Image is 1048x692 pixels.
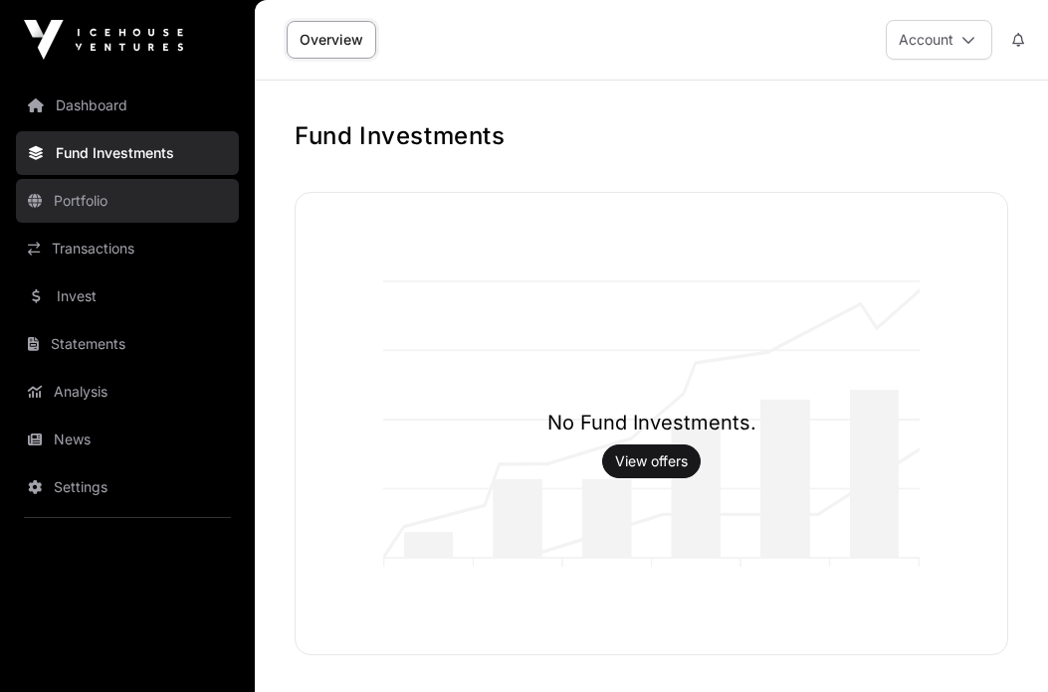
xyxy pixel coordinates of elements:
a: Invest [16,274,239,318]
a: Analysis [16,370,239,414]
a: Statements [16,322,239,366]
img: Icehouse Ventures Logo [24,20,183,60]
a: Dashboard [16,84,239,127]
a: View offers [615,451,688,471]
a: News [16,418,239,461]
a: Settings [16,465,239,509]
button: View offers [602,444,701,478]
a: Portfolio [16,179,239,223]
a: Transactions [16,227,239,270]
h1: No Fund Investments. [547,409,756,436]
iframe: Chat Widget [948,597,1048,692]
h1: Fund Investments [295,120,1008,152]
a: Overview [287,21,376,59]
a: Fund Investments [16,131,239,175]
button: Account [886,20,992,60]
